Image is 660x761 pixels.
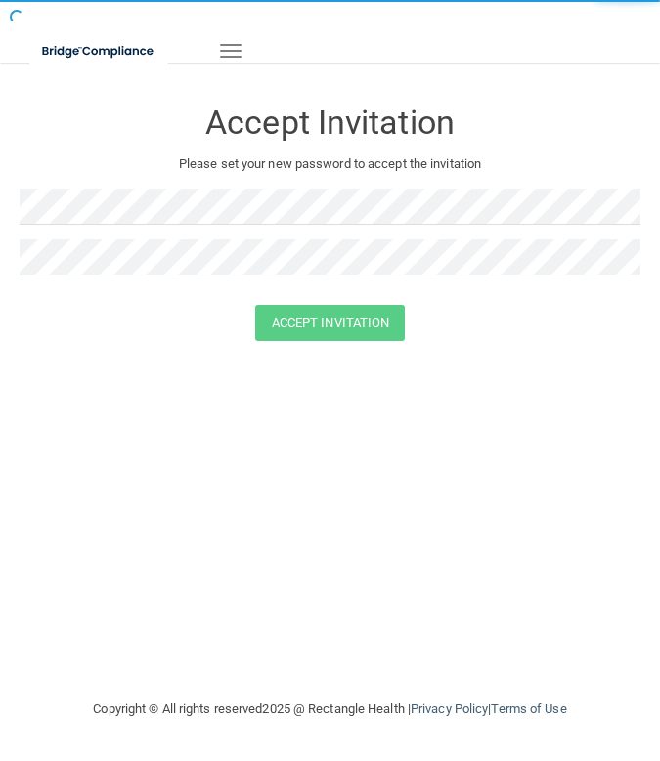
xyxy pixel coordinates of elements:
[34,678,626,740] div: Copyright © All rights reserved 2025 @ Rectangle Health | |
[491,701,566,716] a: Terms of Use
[34,152,626,176] p: Please set your new password to accept the invitation
[411,701,488,716] a: Privacy Policy
[255,305,406,341] button: Accept Invitation
[20,105,640,141] h3: Accept Invitation
[29,31,168,71] img: bridge_compliance_login_screen.278c3ca4.svg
